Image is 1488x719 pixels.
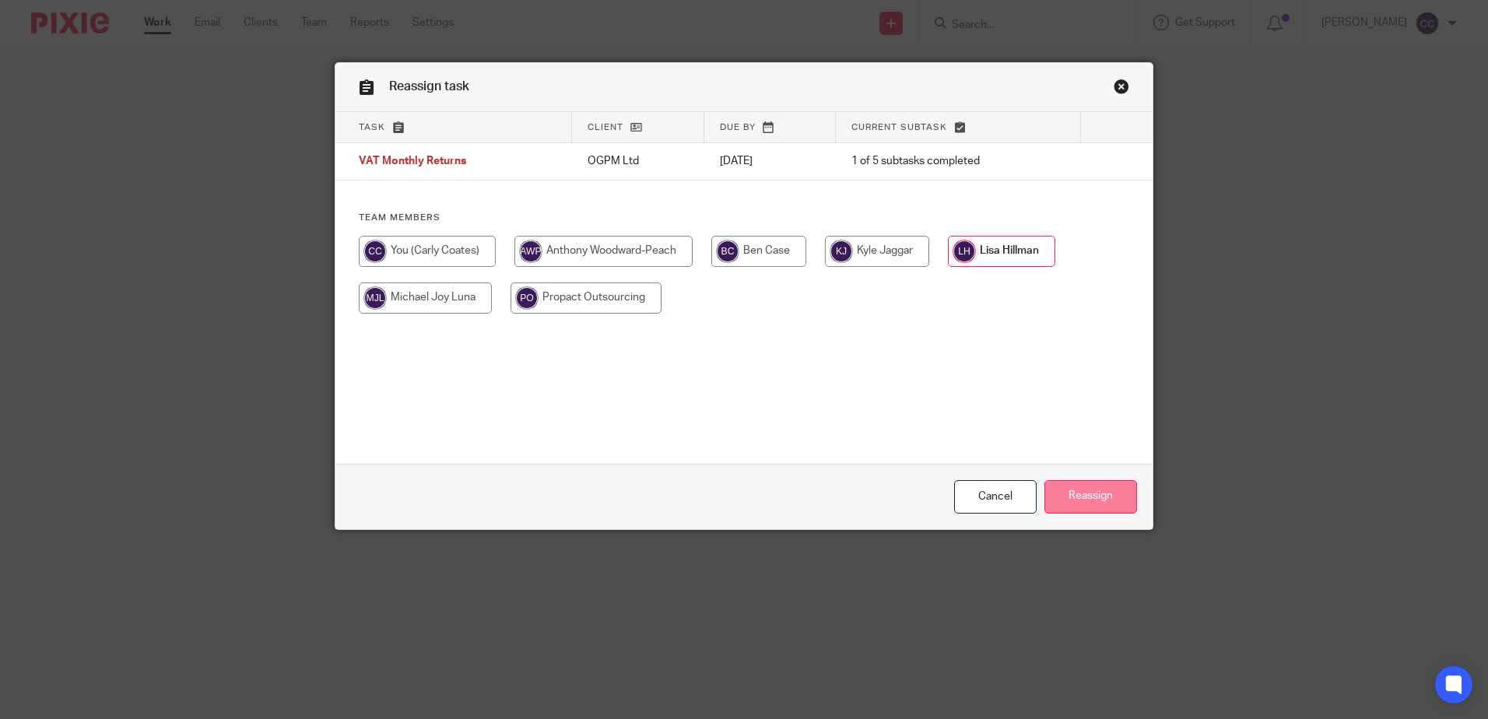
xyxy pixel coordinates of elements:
[389,80,469,93] span: Reassign task
[359,123,385,132] span: Task
[359,212,1129,224] h4: Team members
[588,123,623,132] span: Client
[359,156,466,167] span: VAT Monthly Returns
[1044,480,1137,514] input: Reassign
[1114,79,1129,100] a: Close this dialog window
[720,123,756,132] span: Due by
[720,153,820,169] p: [DATE]
[851,123,947,132] span: Current subtask
[588,153,688,169] p: OGPM Ltd
[954,480,1037,514] a: Close this dialog window
[836,143,1081,181] td: 1 of 5 subtasks completed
